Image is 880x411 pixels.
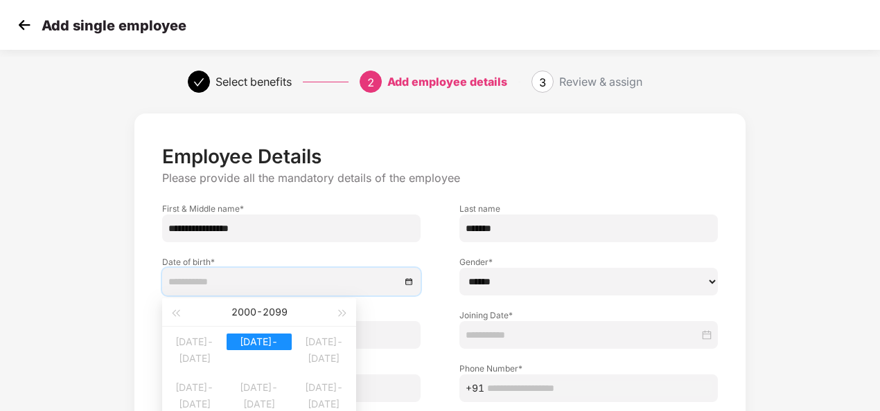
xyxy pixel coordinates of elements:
[183,298,335,326] div: 2000 - 2099
[215,71,292,93] div: Select benefits
[387,71,507,93] div: Add employee details
[162,334,227,350] div: [DATE]-[DATE]
[367,75,374,89] span: 2
[42,17,186,34] p: Add single employee
[466,381,484,396] span: +91
[459,256,718,268] label: Gender
[539,75,546,89] span: 3
[459,309,718,321] label: Joining Date
[559,71,642,93] div: Review & assign
[459,203,718,214] label: Last name
[227,334,291,350] div: [DATE]-[DATE]
[162,203,421,214] label: First & Middle name
[193,77,204,88] span: check
[162,256,421,268] label: Date of birth
[459,363,718,374] label: Phone Number
[162,145,718,168] p: Employee Details
[14,15,35,35] img: svg+xml;base64,PHN2ZyB4bWxucz0iaHR0cDovL3d3dy53My5vcmcvMjAwMC9zdmciIHdpZHRoPSIzMCIgaGVpZ2h0PSIzMC...
[162,171,718,185] p: Please provide all the mandatory details of the employee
